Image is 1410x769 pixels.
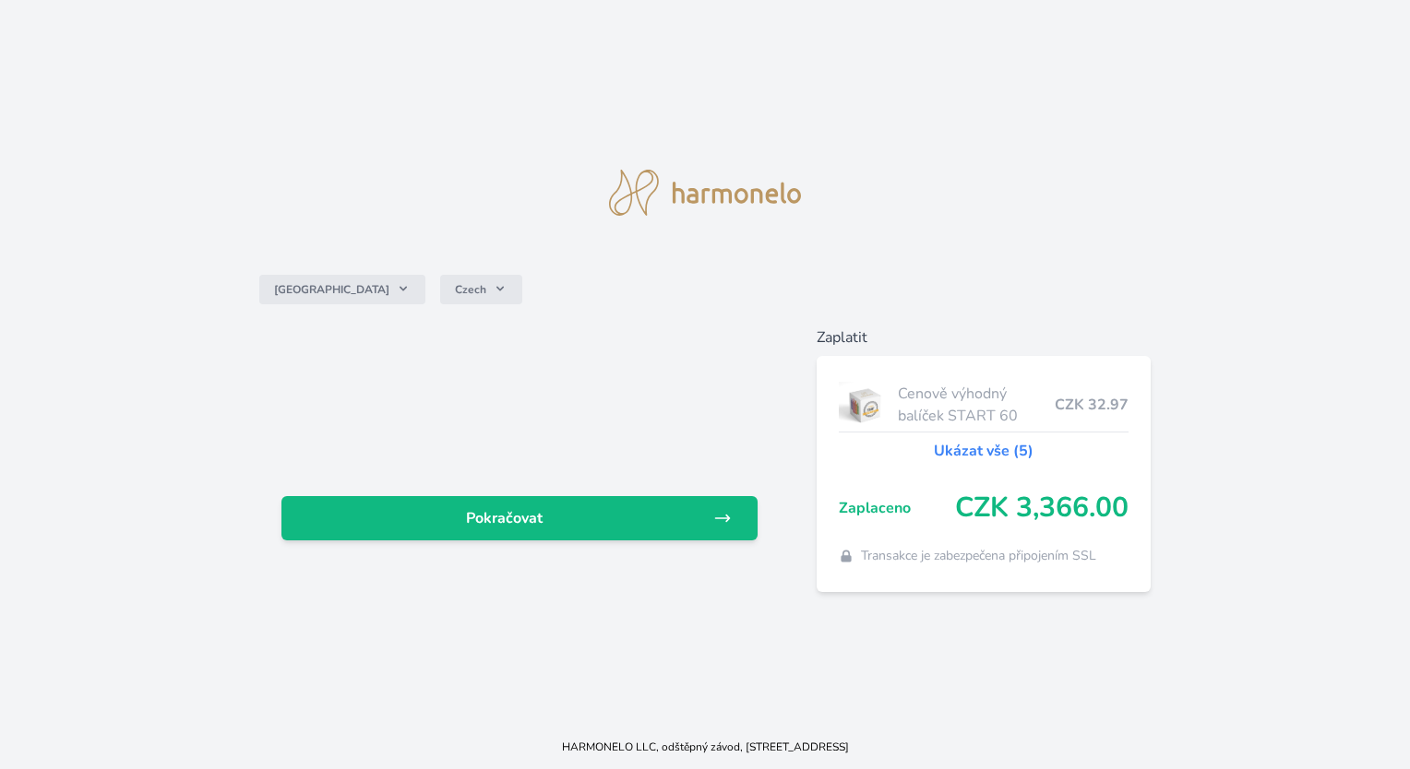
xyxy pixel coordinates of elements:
[281,496,757,540] a: Pokračovat
[955,491,1129,525] span: CZK 3,366.00
[861,547,1096,565] span: Transakce je zabezpečena připojením SSL
[934,440,1034,462] a: Ukázat vše (5)
[839,497,955,519] span: Zaplaceno
[259,275,425,304] button: [GEOGRAPHIC_DATA]
[1055,394,1129,416] span: CZK 32.97
[455,282,486,297] span: Czech
[609,170,801,216] img: logo.svg
[839,382,891,428] img: start.jpg
[296,507,712,529] span: Pokračovat
[898,383,1054,427] span: Cenově výhodný balíček START 60
[274,282,389,297] span: [GEOGRAPHIC_DATA]
[817,326,1151,349] h6: Zaplatit
[440,275,522,304] button: Czech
